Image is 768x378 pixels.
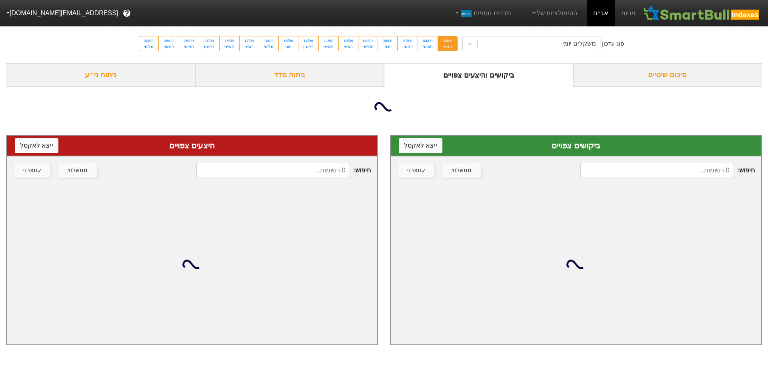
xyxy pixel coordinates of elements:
div: ראשון [402,44,413,49]
div: ניתוח מדד [195,63,384,87]
span: חדש [461,10,472,17]
div: היצעים צפויים [15,140,369,152]
div: רביעי [344,44,353,49]
div: שני [284,44,293,49]
div: 25/09 [184,38,194,44]
div: 03/09 [443,38,452,44]
div: ממשלתי [452,166,472,175]
div: ראשון [204,44,214,49]
div: ביקושים צפויים [399,140,753,152]
div: שלישי [144,44,154,49]
input: 0 רשומות... [580,163,734,178]
div: סוג עדכון [602,40,624,48]
div: 07/09 [402,38,413,44]
div: ביקושים והיצעים צפויים [384,63,573,87]
span: חיפוש : [196,163,371,178]
div: 30/09 [144,38,154,44]
div: 14/09 [303,38,314,44]
button: קונצרני [398,163,434,178]
div: 17/09 [244,38,254,44]
div: רביעי [244,44,254,49]
div: 11/09 [324,38,334,44]
button: ממשלתי [58,163,97,178]
img: loading... [566,255,586,274]
div: רביעי [443,44,452,49]
div: 10/09 [344,38,353,44]
button: ייצא לאקסל [15,138,58,153]
div: 16/09 [264,38,274,44]
div: חמישי [184,44,194,49]
div: משקלים יומי [562,39,596,48]
button: קונצרני [14,163,50,178]
a: הסימולציות שלי [527,5,581,21]
div: סיכום שינויים [573,63,762,87]
div: ממשלתי [68,166,88,175]
span: ? [125,8,129,19]
button: ייצא לאקסל [399,138,442,153]
div: 15/09 [284,38,293,44]
div: 18/09 [224,38,234,44]
img: loading... [374,97,394,116]
div: ראשון [164,44,174,49]
span: חיפוש : [580,163,755,178]
div: שלישי [363,44,373,49]
img: loading... [182,255,202,274]
div: קונצרני [23,166,41,175]
div: חמישי [224,44,234,49]
div: ראשון [303,44,314,49]
button: ממשלתי [442,163,481,178]
a: מדדים נוספיםחדש [451,5,514,21]
div: 21/09 [204,38,214,44]
div: 04/09 [423,38,433,44]
img: SmartBull [642,5,762,21]
div: שלישי [264,44,274,49]
div: חמישי [324,44,334,49]
div: ניתוח ני״ע [6,63,195,87]
div: קונצרני [407,166,425,175]
input: 0 רשומות... [196,163,350,178]
div: שני [383,44,392,49]
div: 09/09 [363,38,373,44]
div: 28/09 [164,38,174,44]
div: 08/09 [383,38,392,44]
div: חמישי [423,44,433,49]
